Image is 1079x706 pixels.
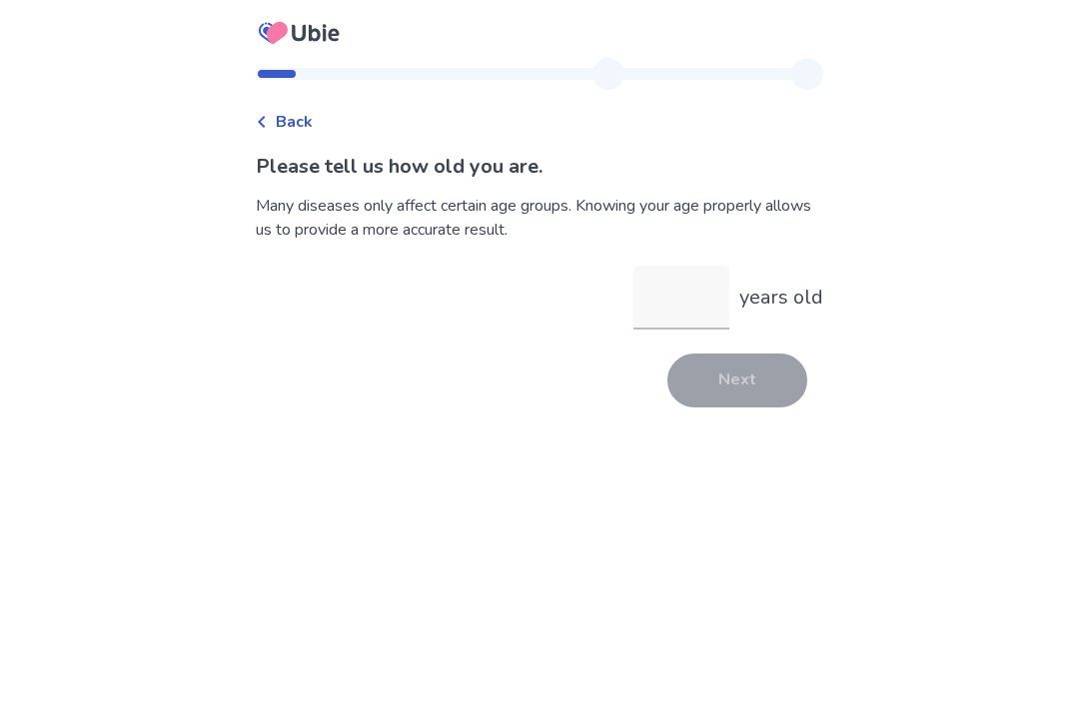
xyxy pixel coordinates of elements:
div: Many diseases only affect certain age groups. Knowing your age properly allows us to provide a mo... [256,194,823,242]
span: Back [276,110,313,134]
input: years old [633,266,729,330]
button: Next [667,353,807,407]
p: Please tell us how old you are. [256,152,823,182]
p: years old [739,283,823,313]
